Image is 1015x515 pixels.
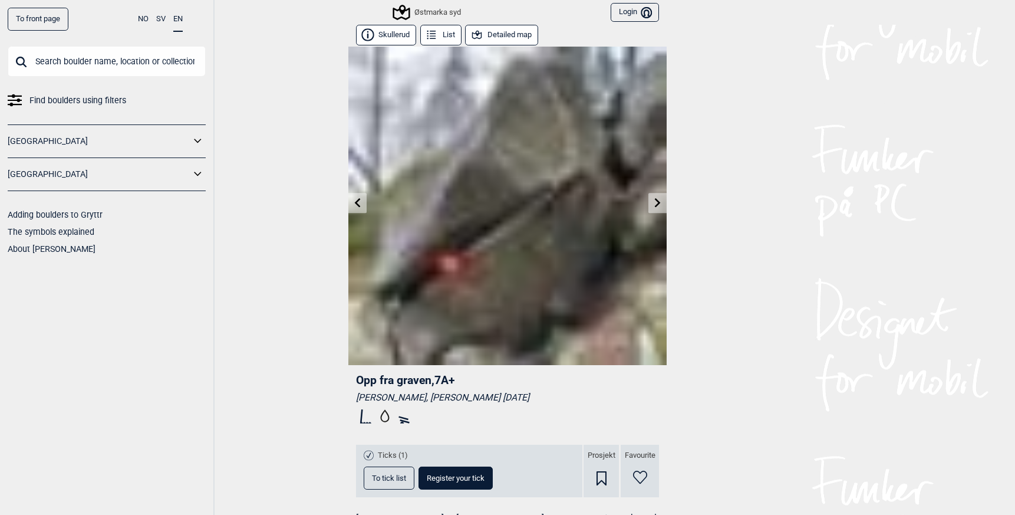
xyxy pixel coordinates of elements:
[584,445,619,497] div: Prosjekt
[8,133,190,150] a: [GEOGRAPHIC_DATA]
[364,467,414,490] button: To tick list
[8,8,68,31] a: To front page
[173,8,183,32] button: EN
[372,474,406,482] span: To tick list
[8,244,95,254] a: About [PERSON_NAME]
[8,210,103,219] a: Adding boulders to Gryttr
[8,227,94,237] a: The symbols explained
[8,46,206,77] input: Search boulder name, location or collection
[29,92,126,109] span: Find boulders using filters
[138,8,149,31] button: NO
[8,92,206,109] a: Find boulders using filters
[420,25,462,45] button: List
[625,451,655,461] span: Favourite
[394,5,461,19] div: Østmarka syd
[356,392,659,404] div: [PERSON_NAME], [PERSON_NAME] [DATE]
[356,25,416,45] button: Skullerud
[8,166,190,183] a: [GEOGRAPHIC_DATA]
[356,373,455,387] span: Opp fra graven , 7A+
[427,474,485,482] span: Register your tick
[465,25,538,45] button: Detailed map
[348,47,667,365] img: Opp Fra Graven 200327
[611,3,659,22] button: Login
[156,8,166,31] button: SV
[418,467,493,490] button: Register your tick
[378,451,408,461] span: Ticks (1)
